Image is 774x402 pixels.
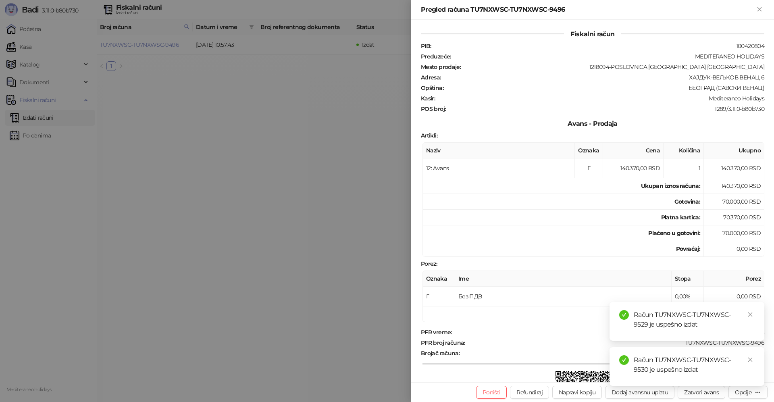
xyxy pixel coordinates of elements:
[423,287,455,306] td: Г
[747,357,753,362] span: close
[648,229,700,237] strong: Plaćeno u gotovini:
[704,241,764,257] td: 0,00 RSD
[436,95,765,102] div: Mediteraneo Holidays
[510,386,549,399] button: Refundiraj
[559,389,595,396] span: Napravi kopiju
[421,105,445,112] strong: POS broj :
[704,271,764,287] th: Porez
[421,132,437,139] strong: Artikli :
[605,386,674,399] button: Dodaj avansnu uplatu
[421,84,443,92] strong: Opština :
[678,386,725,399] button: Zatvori avans
[476,386,507,399] button: Poništi
[672,271,704,287] th: Stopa
[423,271,455,287] th: Oznaka
[460,350,765,357] div: 4724/9496АП
[575,158,603,178] td: Г
[421,95,435,102] strong: Kasir :
[561,120,624,127] span: Avans - Prodaja
[455,271,672,287] th: Ime
[564,30,621,38] span: Fiskalni račun
[634,355,755,375] div: Račun TU7NXWSC-TU7NXWSC-9530 je uspešno izdat
[674,198,700,205] strong: Gotovina :
[641,182,700,190] strong: Ukupan iznos računa :
[634,310,755,329] div: Račun TU7NXWSC-TU7NXWSC-9529 je uspešno izdat
[442,74,765,81] div: ХАЈДУК-ВЕЉКОВ ВЕНАЦ 6
[746,355,755,364] a: Close
[444,84,765,92] div: БЕОГРАД (САВСКИ ВЕНАЦ)
[704,287,764,306] td: 0,00 RSD
[661,214,700,221] strong: Platna kartica :
[432,42,765,50] div: 100420804
[421,74,441,81] strong: Adresa :
[676,245,700,252] strong: Povraćaj:
[421,339,465,346] strong: PFR broj računa :
[664,143,704,158] th: Količina
[455,287,672,306] td: Без ПДВ
[421,53,451,60] strong: Preduzeće :
[728,386,768,399] button: Opcije
[421,5,755,15] div: Pregled računa TU7NXWSC-TU7NXWSC-9496
[466,339,765,346] div: TU7NXWSC-TU7NXWSC-9496
[421,260,437,267] strong: Porez :
[452,53,765,60] div: MEDITERANEO HOLIDAYS
[747,312,753,317] span: close
[603,158,664,178] td: 140.370,00 RSD
[423,143,575,158] th: Naziv
[704,194,764,210] td: 70.000,00 RSD
[704,158,764,178] td: 140.370,00 RSD
[672,287,704,306] td: 0,00%
[704,210,764,225] td: 70.370,00 RSD
[421,63,461,71] strong: Mesto prodaje :
[421,42,431,50] strong: PIB :
[704,178,764,194] td: 140.370,00 RSD
[746,310,755,319] a: Close
[575,143,603,158] th: Oznaka
[446,105,765,112] div: 1289/3.11.0-b80b730
[664,158,704,178] td: 1
[704,143,764,158] th: Ukupno
[619,355,629,365] span: check-circle
[453,329,765,336] div: [DATE] 10:57:43
[735,389,751,396] div: Opcije
[462,63,765,71] div: 1218094-POSLOVNICA [GEOGRAPHIC_DATA] [GEOGRAPHIC_DATA]
[755,5,764,15] button: Zatvori
[619,310,629,320] span: check-circle
[421,350,460,357] strong: Brojač računa :
[552,386,602,399] button: Napravi kopiju
[421,329,452,336] strong: PFR vreme :
[423,158,575,178] td: 12: Avans
[704,225,764,241] td: 70.000,00 RSD
[603,143,664,158] th: Cena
